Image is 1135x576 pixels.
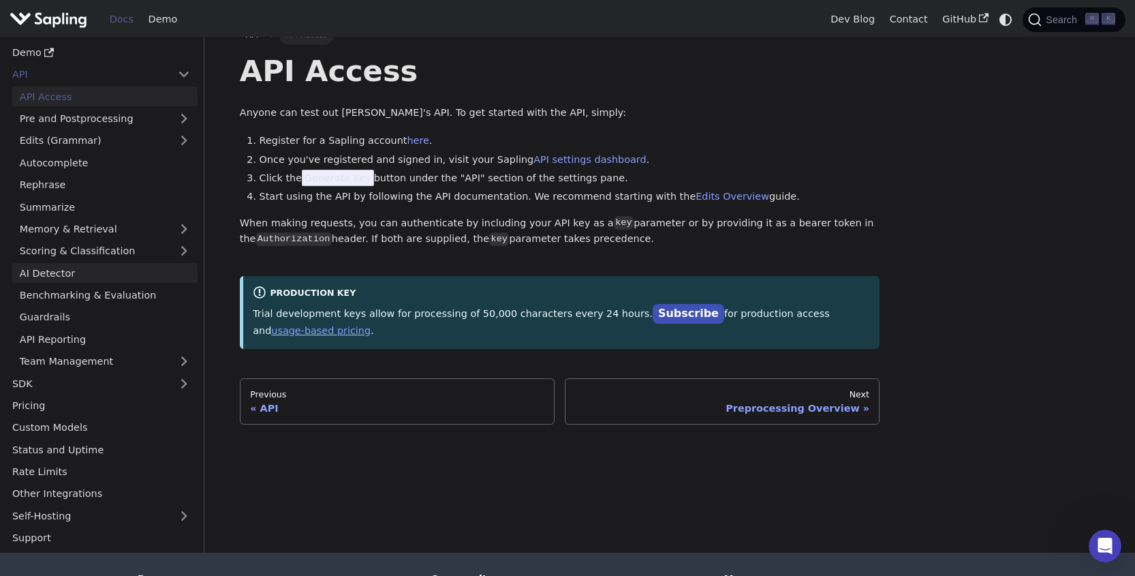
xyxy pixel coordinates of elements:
button: Search (Command+K) [1023,7,1125,32]
a: NextPreprocessing Overview [565,378,880,425]
code: key [489,232,509,246]
a: SDK [5,374,170,393]
div: API [250,402,544,414]
code: Authorization [255,232,331,246]
a: Support [5,528,198,548]
div: Preprocessing Overview [575,402,869,414]
kbd: K [1102,13,1115,25]
li: Once you've registered and signed in, visit your Sapling . [260,152,880,168]
a: Team Management [12,352,198,372]
a: API [5,65,170,85]
p: Trial development keys allow for processing of 50,000 characters every 24 hours. for production a... [253,305,870,339]
code: key [614,216,634,230]
a: AI Detector [12,263,198,283]
a: usage-based pricing [271,325,371,336]
a: Dev Blog [823,9,882,30]
a: Docs [102,9,141,30]
a: Other Integrations [5,484,198,504]
a: Rephrase [12,175,198,195]
button: Switch between dark and light mode (currently system mode) [996,10,1016,29]
span: Search [1042,14,1085,25]
a: Custom Models [5,418,198,438]
a: Self-Hosting [5,506,198,526]
a: Memory & Retrieval [12,219,198,239]
a: Edits Overview [696,191,769,202]
a: Summarize [12,197,198,217]
iframe: Intercom live chat [1089,530,1121,562]
div: Next [575,389,869,400]
p: Anyone can test out [PERSON_NAME]'s API. To get started with the API, simply: [240,105,880,121]
button: Expand sidebar category 'SDK' [170,374,198,393]
div: Previous [250,389,544,400]
kbd: ⌘ [1085,13,1099,25]
a: Pre and Postprocessing [12,109,198,129]
a: Scoring & Classification [12,241,198,261]
a: Pricing [5,396,198,416]
a: Sapling.ai [10,10,92,29]
a: Autocomplete [12,153,198,172]
a: here [407,135,429,146]
a: API Access [12,87,198,106]
a: API settings dashboard [533,154,646,165]
a: Edits (Grammar) [12,131,198,151]
nav: Docs pages [240,378,880,425]
div: Production Key [253,286,870,302]
li: Click the button under the "API" section of the settings pane. [260,170,880,187]
button: Collapse sidebar category 'API' [170,65,198,85]
a: Guardrails [12,307,198,327]
h1: API Access [240,52,880,89]
li: Register for a Sapling account . [260,133,880,149]
a: Contact [882,9,935,30]
a: API Reporting [12,329,198,349]
a: Benchmarking & Evaluation [12,286,198,305]
li: Start using the API by following the API documentation. We recommend starting with the guide. [260,189,880,205]
a: Subscribe [653,304,724,324]
a: GitHub [935,9,995,30]
span: Generate Key [302,170,374,186]
p: When making requests, you can authenticate by including your API key as a parameter or by providi... [240,215,880,248]
span: API [246,30,258,40]
a: Demo [5,43,198,63]
img: Sapling.ai [10,10,87,29]
a: PreviousAPI [240,378,555,425]
a: Status and Uptime [5,440,198,459]
a: Demo [141,9,185,30]
a: Rate Limits [5,462,198,482]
